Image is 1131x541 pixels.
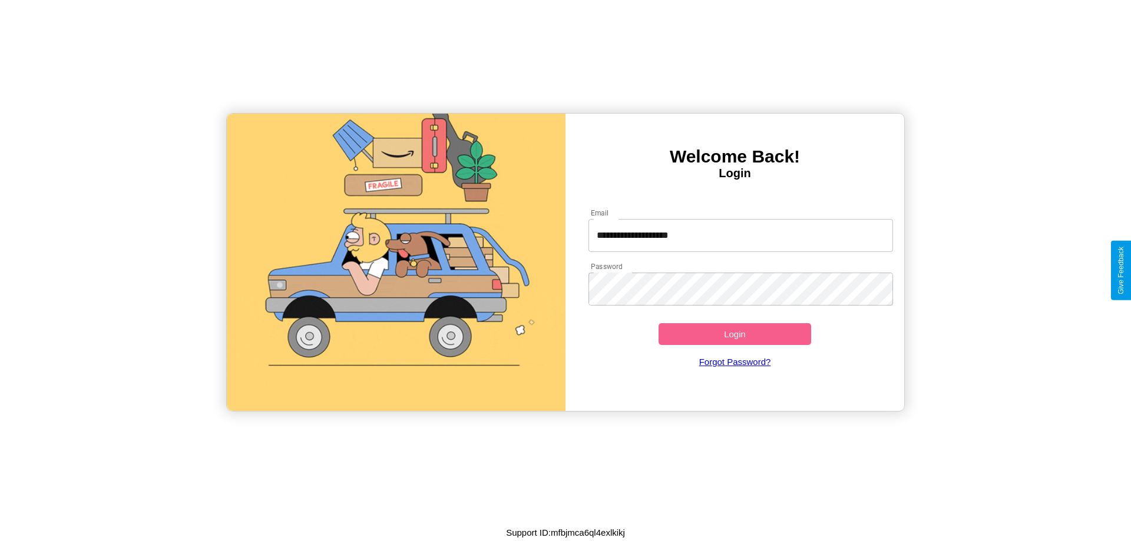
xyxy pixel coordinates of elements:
[591,208,609,218] label: Email
[506,525,625,540] p: Support ID: mfbjmca6ql4exlkikj
[591,261,622,271] label: Password
[659,323,811,345] button: Login
[583,345,888,379] a: Forgot Password?
[565,167,904,180] h4: Login
[227,114,565,411] img: gif
[565,147,904,167] h3: Welcome Back!
[1117,247,1125,294] div: Give Feedback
